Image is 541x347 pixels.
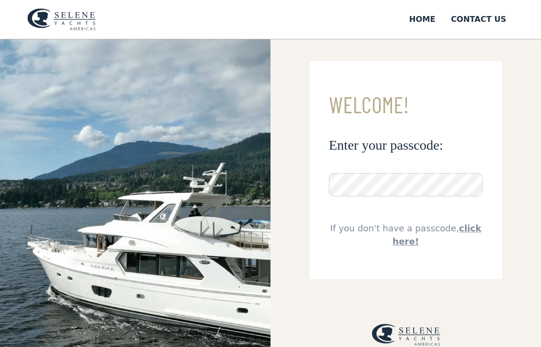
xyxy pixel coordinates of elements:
[329,137,483,154] h3: Enter your passcode:
[372,324,440,347] img: logo
[27,8,96,31] img: logo
[451,14,506,25] div: Contact US
[393,224,481,247] a: click here!
[409,14,435,25] div: Home
[309,62,502,279] form: Email Form
[329,222,483,248] div: If you don't have a passcode,
[329,93,483,118] h3: Welcome!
